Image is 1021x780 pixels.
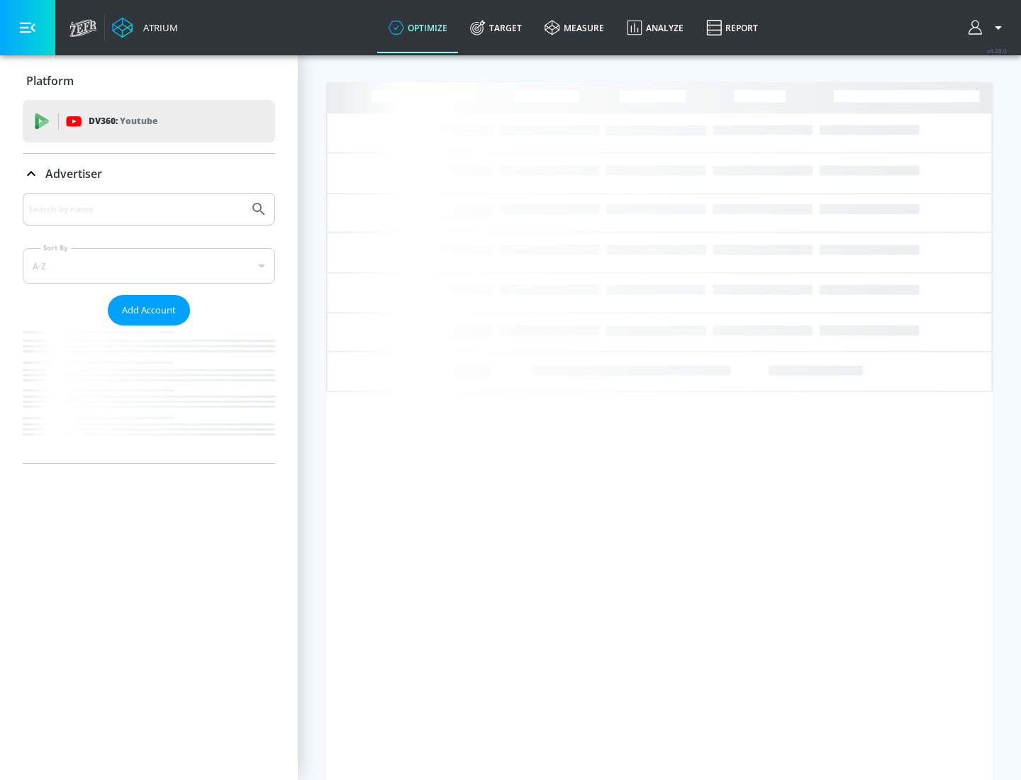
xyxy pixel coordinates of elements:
div: A-Z [23,248,275,284]
p: Youtube [120,113,157,128]
button: Add Account [108,295,190,325]
a: measure [533,2,615,53]
a: Analyze [615,2,695,53]
div: Platform [23,61,275,101]
p: DV360: [89,113,157,129]
div: Advertiser [23,154,275,194]
p: Advertiser [45,166,102,182]
p: Platform [26,73,74,89]
span: Add Account [122,302,176,318]
a: optimize [377,2,459,53]
a: Atrium [112,17,178,38]
a: Report [695,2,769,53]
div: DV360: Youtube [23,100,275,143]
input: Search by name [28,200,243,218]
label: Sort By [40,243,71,252]
span: v 4.28.0 [987,47,1007,55]
nav: list of Advertiser [23,325,275,463]
div: Advertiser [23,193,275,463]
a: Target [459,2,533,53]
div: Atrium [138,21,178,34]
